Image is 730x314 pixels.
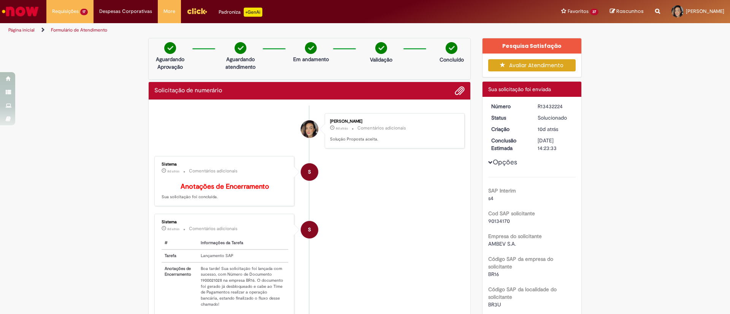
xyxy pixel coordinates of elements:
[293,55,329,63] p: Em andamento
[162,262,198,311] th: Anotações de Encerramento
[99,8,152,15] span: Despesas Corporativas
[198,249,288,262] td: Lançamento SAP
[1,4,40,19] img: ServiceNow
[488,59,576,71] button: Avaliar Atendimento
[616,8,644,15] span: Rascunhos
[167,169,179,174] time: 21/08/2025 15:41:42
[235,42,246,54] img: check-circle-green.png
[52,8,79,15] span: Requisições
[330,136,457,142] p: Solução Proposta aceita.
[486,125,532,133] dt: Criação
[375,42,387,54] img: check-circle-green.png
[538,137,573,152] div: [DATE] 14:23:33
[219,8,262,17] div: Padroniza
[488,240,516,247] span: AMBEV S.A.
[308,221,311,239] span: S
[330,119,457,124] div: [PERSON_NAME]
[162,237,198,249] th: #
[455,86,465,96] button: Adicionar anexos
[488,187,516,194] b: SAP Interim
[446,42,457,54] img: check-circle-green.png
[610,8,644,15] a: Rascunhos
[154,87,222,94] h2: Solicitação de numerário Histórico de tíquete
[189,226,238,232] small: Comentários adicionais
[488,218,510,224] span: 90134170
[482,38,582,54] div: Pesquisa Satisfação
[162,183,288,200] p: Sua solicitação foi concluída.
[488,233,542,240] b: Empresa do solicitante
[590,9,598,15] span: 37
[167,227,179,231] time: 21/08/2025 15:41:39
[538,126,558,133] time: 20/08/2025 12:22:18
[51,27,107,33] a: Formulário de Atendimento
[488,195,494,202] span: s4
[488,286,557,300] b: Código SAP da localidade do solicitante
[305,42,317,54] img: check-circle-green.png
[488,301,501,308] span: BR3U
[486,137,532,152] dt: Conclusão Estimada
[568,8,589,15] span: Favoritos
[440,56,464,63] p: Concluído
[336,126,348,131] time: 21/08/2025 19:10:44
[162,249,198,262] th: Tarefa
[486,103,532,110] dt: Número
[370,56,392,63] p: Validação
[162,162,288,167] div: Sistema
[6,23,481,37] ul: Trilhas de página
[167,169,179,174] span: 8d atrás
[301,120,318,138] div: Barbara Caroline Ferreira Rodrigues
[222,55,259,71] p: Aguardando atendimento
[8,27,35,33] a: Página inicial
[336,126,348,131] span: 8d atrás
[357,125,406,131] small: Comentários adicionais
[198,262,288,311] td: Boa tarde! Sua solicitação foi lançada com sucesso, com Número de Documento 1900021028 na empresa...
[163,8,175,15] span: More
[167,227,179,231] span: 8d atrás
[488,271,499,278] span: BR16
[187,5,207,17] img: click_logo_yellow_360x200.png
[162,220,288,224] div: Sistema
[301,221,318,238] div: System
[488,256,553,270] b: Código SAP da empresa do solicitante
[538,125,573,133] div: 20/08/2025 12:22:18
[198,237,288,249] th: Informações da Tarefa
[164,42,176,54] img: check-circle-green.png
[488,210,535,217] b: Cod SAP solicitante
[686,8,724,14] span: [PERSON_NAME]
[488,86,551,93] span: Sua solicitação foi enviada
[244,8,262,17] p: +GenAi
[301,163,318,181] div: System
[189,168,238,174] small: Comentários adicionais
[181,182,269,191] b: Anotações de Encerramento
[538,114,573,121] div: Solucionado
[80,9,88,15] span: 17
[308,163,311,181] span: S
[538,126,558,133] span: 10d atrás
[486,114,532,121] dt: Status
[152,55,189,71] p: Aguardando Aprovação
[538,103,573,110] div: R13432224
